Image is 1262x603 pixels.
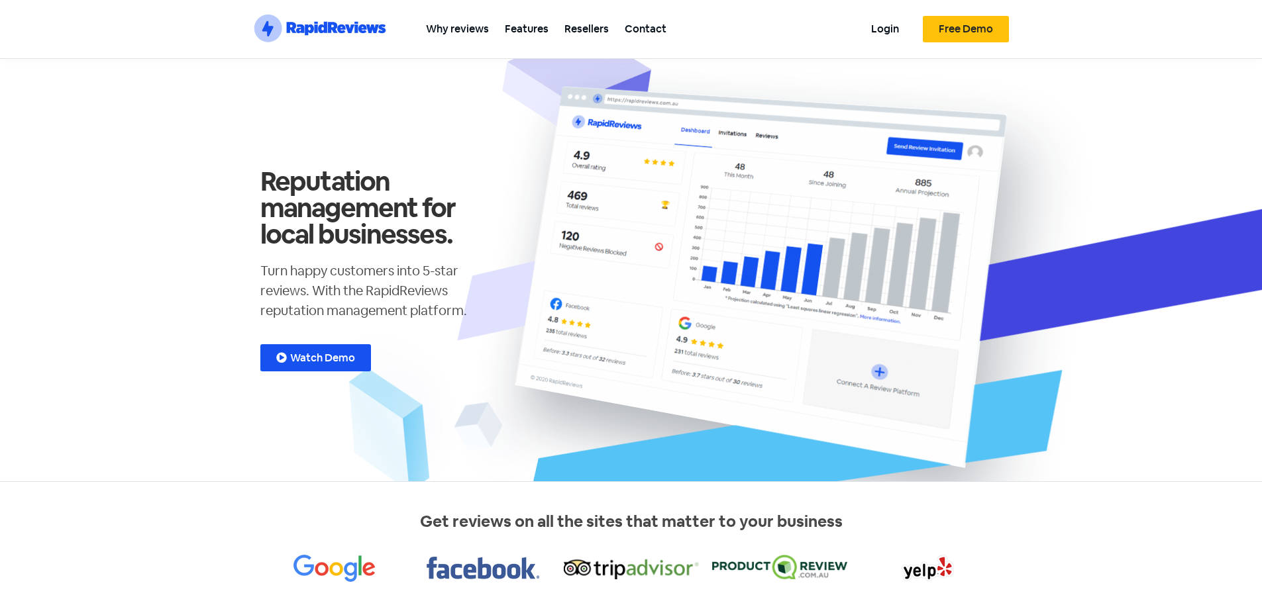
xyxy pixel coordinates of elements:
[556,14,617,44] a: Resellers
[923,16,1009,42] a: Free Demo
[617,14,674,44] a: Contact
[497,14,556,44] a: Features
[260,261,499,320] p: Turn happy customers into 5-star reviews. With the RapidReviews reputation management platform.
[260,510,1002,533] p: Get reviews on all the sites that matter to your business
[863,14,907,44] a: Login
[260,344,371,371] a: Watch Demo
[939,24,993,34] span: Free Demo
[290,353,355,363] span: Watch Demo
[418,14,497,44] a: Why reviews
[260,168,499,248] h1: Reputation management for local businesses.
